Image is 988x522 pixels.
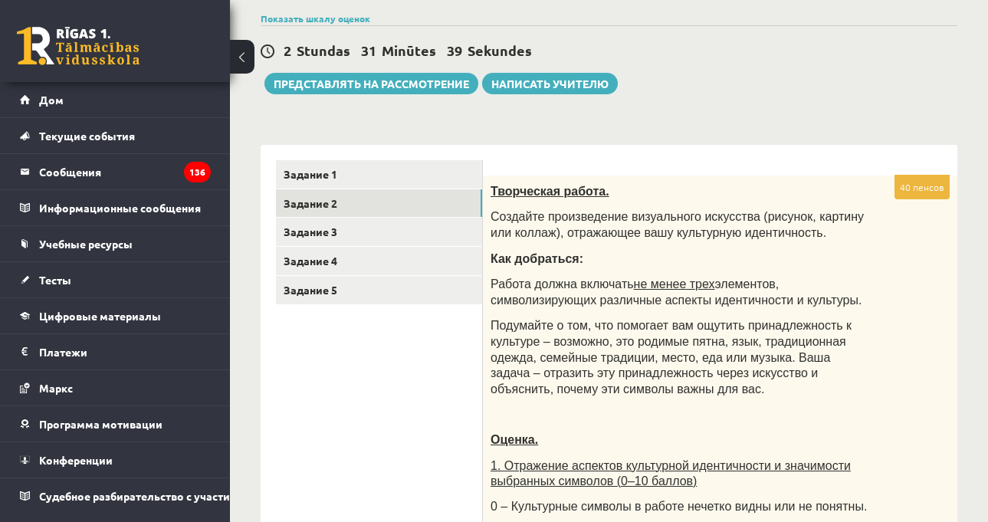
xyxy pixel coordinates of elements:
[276,276,482,304] a: Задание 5
[20,118,211,153] a: Текущие события
[482,73,618,94] a: Написать учителю
[900,181,944,193] font: 40 пенсов
[39,381,73,395] font: Маркс
[39,93,64,107] font: Дом
[20,190,211,225] a: Информационные сообщения
[491,210,864,239] font: Создайте произведение визуального искусства (рисунок, картину или коллаж), отражающее вашу культу...
[20,478,211,514] a: Судебное разбирательство с участием [PERSON_NAME]
[284,225,337,238] font: Задание 3
[39,309,161,323] font: Цифровые материалы
[20,370,211,405] a: Маркс
[491,277,862,307] font: элементов, символизирующих различные аспекты идентичности и культуры.
[20,334,211,369] a: Платежи
[20,226,211,261] a: Учебные ресурсы
[39,129,135,143] font: Текущие события
[39,237,133,251] font: Учебные ресурсы
[284,167,337,181] font: Задание 1
[39,417,162,431] font: Программа мотивации
[15,15,442,31] body: Визуальный текстовый редактор, wiswyg-editor-user-answer-47433902768180
[39,453,113,467] font: Конференции
[261,12,370,25] a: Показать шкалу оценок
[20,262,211,297] a: Тесты
[20,298,211,333] a: Цифровые материалы
[276,218,482,246] a: Задание 3
[20,82,211,117] a: Дом
[189,166,205,178] font: 136
[447,41,462,59] span: 39
[634,277,715,291] font: не менее трех
[276,247,482,275] a: Задание 4
[468,41,532,59] span: Sekundes
[20,154,211,189] a: Сообщения136
[39,489,335,503] font: Судебное разбирательство с участием [PERSON_NAME]
[276,189,482,218] a: Задание 2
[491,252,583,265] font: Как добраться:
[39,165,101,179] font: Сообщения
[274,77,469,90] font: Представлять на рассмотрение
[491,459,851,488] font: 1. Отражение аспектов культурной идентичности и значимости выбранных символов (0–10 баллов)
[20,442,211,478] a: Конференции
[491,433,538,446] font: Оценка.
[39,345,87,359] font: Платежи
[20,406,211,442] a: Программа мотивации
[361,41,376,59] span: 31
[276,160,482,189] a: Задание 1
[264,73,478,94] button: Представлять на рассмотрение
[284,254,337,268] font: Задание 4
[491,185,609,198] font: Творческая работа.
[284,41,291,59] span: 2
[284,283,337,297] font: Задание 5
[491,77,609,90] font: Написать учителю
[39,273,71,287] font: Тесты
[382,41,436,59] span: Minūtes
[39,201,201,215] font: Информационные сообщения
[491,319,852,395] font: Подумайте о том, что помогает вам ощутить принадлежность к культуре – возможно, это родимые пятна...
[17,27,140,65] a: Рижская 1-я средняя школа заочного обучения
[297,41,350,59] span: Stundas
[491,500,867,513] font: 0 – Культурные символы в работе нечетко видны или не понятны.
[284,196,337,210] font: Задание 2
[491,277,634,291] font: Работа должна включать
